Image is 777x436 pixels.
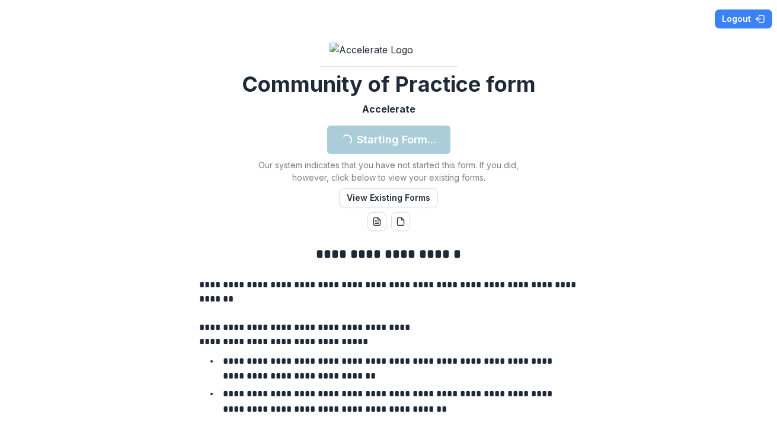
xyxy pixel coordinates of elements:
[362,102,415,116] p: Accelerate
[391,212,410,231] button: pdf-download
[330,43,448,57] img: Accelerate Logo
[242,72,536,97] h2: Community of Practice form
[339,188,438,207] button: View Existing Forms
[241,159,537,184] p: Our system indicates that you have not started this form. If you did, however, click below to vie...
[715,9,772,28] button: Logout
[327,126,450,154] button: Starting Form...
[367,212,386,231] button: word-download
